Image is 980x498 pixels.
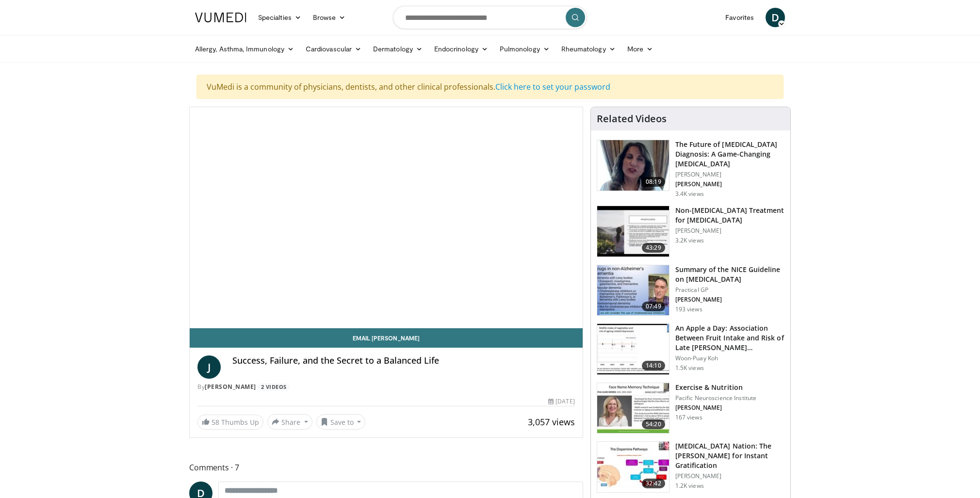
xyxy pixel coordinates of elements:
[642,419,665,429] span: 54:20
[675,404,757,412] p: [PERSON_NAME]
[642,243,665,253] span: 43:29
[189,461,583,474] span: Comments 7
[675,441,784,470] h3: [MEDICAL_DATA] Nation: The [PERSON_NAME] for Instant Gratification
[428,39,494,59] a: Endocrinology
[642,177,665,187] span: 08:19
[675,394,757,402] p: Pacific Neuroscience Institute
[597,383,784,434] a: 54:20 Exercise & Nutrition Pacific Neuroscience Institute [PERSON_NAME] 167 views
[597,140,669,191] img: 5773f076-af47-4b25-9313-17a31d41bb95.150x105_q85_crop-smart_upscale.jpg
[307,8,352,27] a: Browse
[675,227,784,235] p: [PERSON_NAME]
[719,8,760,27] a: Favorites
[597,113,667,125] h4: Related Videos
[642,302,665,311] span: 07:49
[300,39,367,59] a: Cardiovascular
[197,383,575,391] div: By
[196,75,784,99] div: VuMedi is a community of physicians, dentists, and other clinical professionals.
[190,328,583,348] a: Email [PERSON_NAME]
[189,39,300,59] a: Allergy, Asthma, Immunology
[597,442,669,492] img: 8c144ef5-ad01-46b8-bbf2-304ffe1f6934.150x105_q85_crop-smart_upscale.jpg
[597,206,784,257] a: 43:29 Non-[MEDICAL_DATA] Treatment for [MEDICAL_DATA] [PERSON_NAME] 3.2K views
[597,383,669,434] img: 4bf5c016-4c67-4e08-ac2c-e79619ba3a59.150x105_q85_crop-smart_upscale.jpg
[642,361,665,370] span: 14:10
[205,383,256,391] a: [PERSON_NAME]
[675,171,784,178] p: [PERSON_NAME]
[675,472,784,480] p: [PERSON_NAME]
[675,383,757,392] h3: Exercise & Nutrition
[195,13,246,22] img: VuMedi Logo
[675,206,784,225] h3: Non-[MEDICAL_DATA] Treatment for [MEDICAL_DATA]
[675,190,704,198] p: 3.4K views
[675,296,784,304] p: [PERSON_NAME]
[494,39,555,59] a: Pulmonology
[252,8,307,27] a: Specialties
[393,6,587,29] input: Search topics, interventions
[528,416,575,428] span: 3,057 views
[621,39,659,59] a: More
[642,479,665,488] span: 32:42
[267,414,312,430] button: Share
[675,323,784,353] h3: An Apple a Day: Association Between Fruit Intake and Risk of Late [PERSON_NAME]…
[316,414,366,430] button: Save to
[597,265,669,316] img: 8e949c61-8397-4eef-823a-95680e5d1ed1.150x105_q85_crop-smart_upscale.jpg
[190,107,583,328] video-js: Video Player
[555,39,621,59] a: Rheumatology
[597,323,784,375] a: 14:10 An Apple a Day: Association Between Fruit Intake and Risk of Late [PERSON_NAME]… Woon-Puay ...
[232,355,575,366] h4: Success, Failure, and the Secret to a Balanced Life
[212,418,219,427] span: 58
[548,397,574,406] div: [DATE]
[197,415,263,430] a: 58 Thumbs Up
[197,355,221,379] a: J
[597,324,669,374] img: 0fb96a29-ee07-42a6-afe7-0422f9702c53.150x105_q85_crop-smart_upscale.jpg
[675,286,784,294] p: Practical GP
[597,265,784,316] a: 07:49 Summary of the NICE Guideline on [MEDICAL_DATA] Practical GP [PERSON_NAME] 193 views
[597,206,669,257] img: eb9441ca-a77b-433d-ba99-36af7bbe84ad.150x105_q85_crop-smart_upscale.jpg
[367,39,428,59] a: Dermatology
[258,383,290,391] a: 2 Videos
[675,482,704,490] p: 1.2K views
[597,441,784,493] a: 32:42 [MEDICAL_DATA] Nation: The [PERSON_NAME] for Instant Gratification [PERSON_NAME] 1.2K views
[675,364,704,372] p: 1.5K views
[675,237,704,244] p: 3.2K views
[675,354,784,362] p: Woon-Puay Koh
[675,140,784,169] h3: The Future of [MEDICAL_DATA] Diagnosis: A Game-Changing [MEDICAL_DATA]
[675,305,702,313] p: 193 views
[675,180,784,188] p: [PERSON_NAME]
[495,81,610,92] a: Click here to set your password
[675,265,784,284] h3: Summary of the NICE Guideline on [MEDICAL_DATA]
[766,8,785,27] a: D
[597,140,784,198] a: 08:19 The Future of [MEDICAL_DATA] Diagnosis: A Game-Changing [MEDICAL_DATA] [PERSON_NAME] [PERSO...
[675,414,702,421] p: 167 views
